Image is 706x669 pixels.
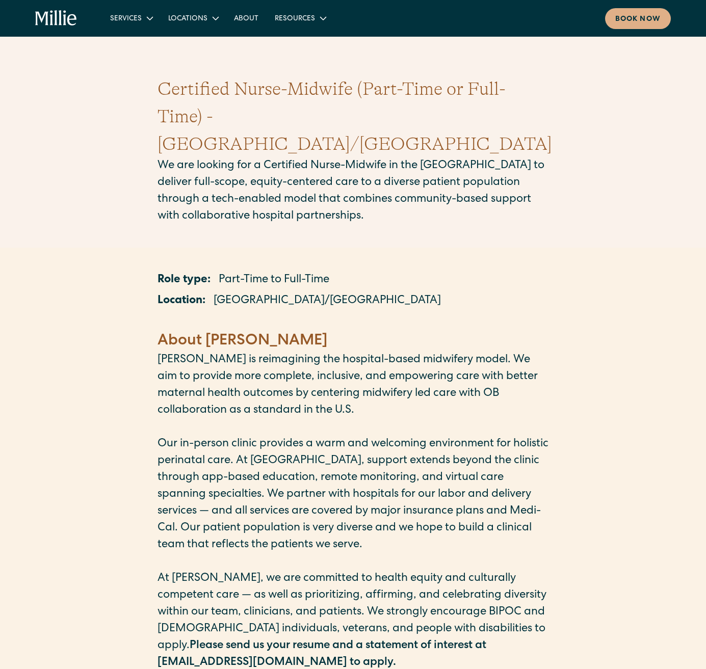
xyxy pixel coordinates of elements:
[158,554,549,571] p: ‍
[158,314,549,331] p: ‍
[35,10,77,26] a: home
[168,14,207,24] div: Locations
[267,10,333,26] div: Resources
[158,436,549,554] p: Our in-person clinic provides a warm and welcoming environment for holistic perinatal care. At [G...
[605,8,671,29] a: Book now
[158,293,205,310] p: Location:
[219,272,329,289] p: Part-Time to Full-Time
[615,14,661,25] div: Book now
[158,352,549,419] p: [PERSON_NAME] is reimagining the hospital-based midwifery model. We aim to provide more complete,...
[226,10,267,26] a: About
[110,14,142,24] div: Services
[102,10,160,26] div: Services
[158,334,327,349] strong: About [PERSON_NAME]
[158,75,549,158] h1: Certified Nurse-Midwife (Part-Time or Full-Time) - [GEOGRAPHIC_DATA]/[GEOGRAPHIC_DATA]
[158,640,486,668] strong: Please send us your resume and a statement of interest at [EMAIL_ADDRESS][DOMAIN_NAME] to apply.
[160,10,226,26] div: Locations
[214,293,441,310] p: [GEOGRAPHIC_DATA]/[GEOGRAPHIC_DATA]
[158,272,211,289] p: Role type:
[158,419,549,436] p: ‍
[158,158,549,225] p: We are looking for a Certified Nurse-Midwife in the [GEOGRAPHIC_DATA] to deliver full-scope, equi...
[275,14,315,24] div: Resources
